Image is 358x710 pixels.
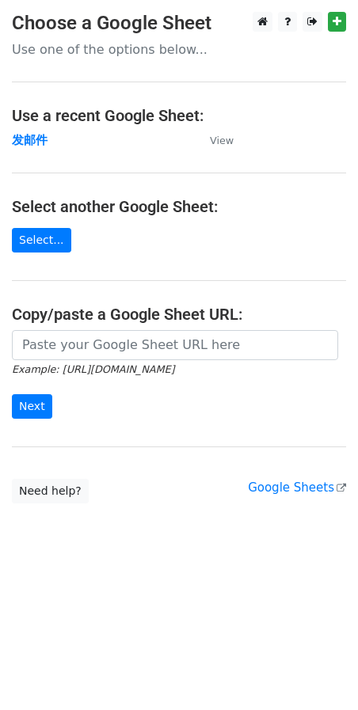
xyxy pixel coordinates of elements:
[12,197,346,216] h4: Select another Google Sheet:
[210,135,234,146] small: View
[12,12,346,35] h3: Choose a Google Sheet
[12,228,71,252] a: Select...
[12,305,346,324] h4: Copy/paste a Google Sheet URL:
[12,394,52,419] input: Next
[12,363,174,375] small: Example: [URL][DOMAIN_NAME]
[12,106,346,125] h4: Use a recent Google Sheet:
[12,330,338,360] input: Paste your Google Sheet URL here
[12,133,48,147] a: 发邮件
[12,479,89,503] a: Need help?
[12,41,346,58] p: Use one of the options below...
[248,480,346,495] a: Google Sheets
[194,133,234,147] a: View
